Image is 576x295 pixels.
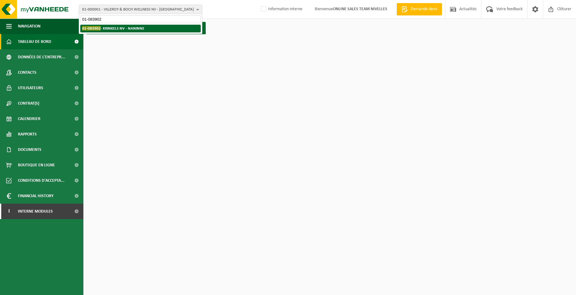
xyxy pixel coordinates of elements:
[18,19,40,34] span: Navigation
[18,173,65,188] span: Conditions d'accepta...
[6,204,12,219] span: I
[18,65,36,80] span: Contacts
[259,5,302,14] label: Information interne
[80,15,201,23] input: Chercher des succursales liées
[18,204,53,219] span: Interne modules
[18,34,51,49] span: Tableau de bord
[409,6,439,12] span: Demande devis
[397,3,442,15] a: Demande devis
[82,26,144,31] strong: - KRINKELS NV - NANINNE
[18,49,65,65] span: Données de l'entrepr...
[18,80,43,96] span: Utilisateurs
[18,157,55,173] span: Boutique en ligne
[18,127,37,142] span: Rapports
[82,26,101,31] span: 01-083902
[333,7,387,11] strong: ONLINE SALES TEAM NIVELLES
[82,5,194,14] span: 01-000001 - VILLEROY & BOCH WELLNESS NV - [GEOGRAPHIC_DATA]
[18,142,41,157] span: Documents
[18,188,53,204] span: Financial History
[18,111,40,127] span: Calendrier
[18,96,39,111] span: Contrat(s)
[79,5,202,14] button: 01-000001 - VILLEROY & BOCH WELLNESS NV - [GEOGRAPHIC_DATA]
